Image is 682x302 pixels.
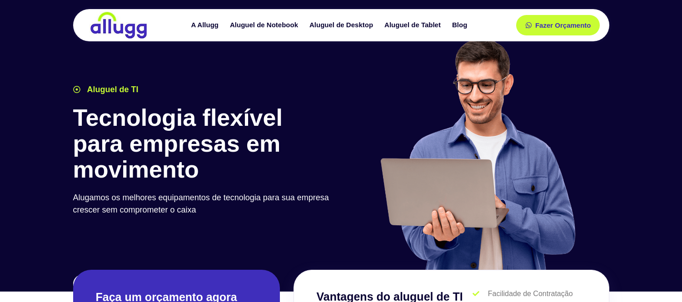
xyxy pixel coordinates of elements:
h1: Tecnologia flexível para empresas em movimento [73,105,337,183]
a: A Allugg [186,17,225,33]
a: Aluguel de Desktop [305,17,380,33]
span: Aluguel de TI [85,84,139,96]
a: Aluguel de Tablet [380,17,448,33]
p: Alugamos os melhores equipamentos de tecnologia para sua empresa crescer sem comprometer o caixa [73,192,337,216]
a: Blog [448,17,474,33]
img: locação de TI é Allugg [89,11,148,39]
img: aluguel de ti para startups [377,38,577,270]
span: Facilidade de Contratação [486,288,573,299]
a: Fazer Orçamento [516,15,600,35]
span: Fazer Orçamento [535,22,591,29]
a: Aluguel de Notebook [225,17,305,33]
